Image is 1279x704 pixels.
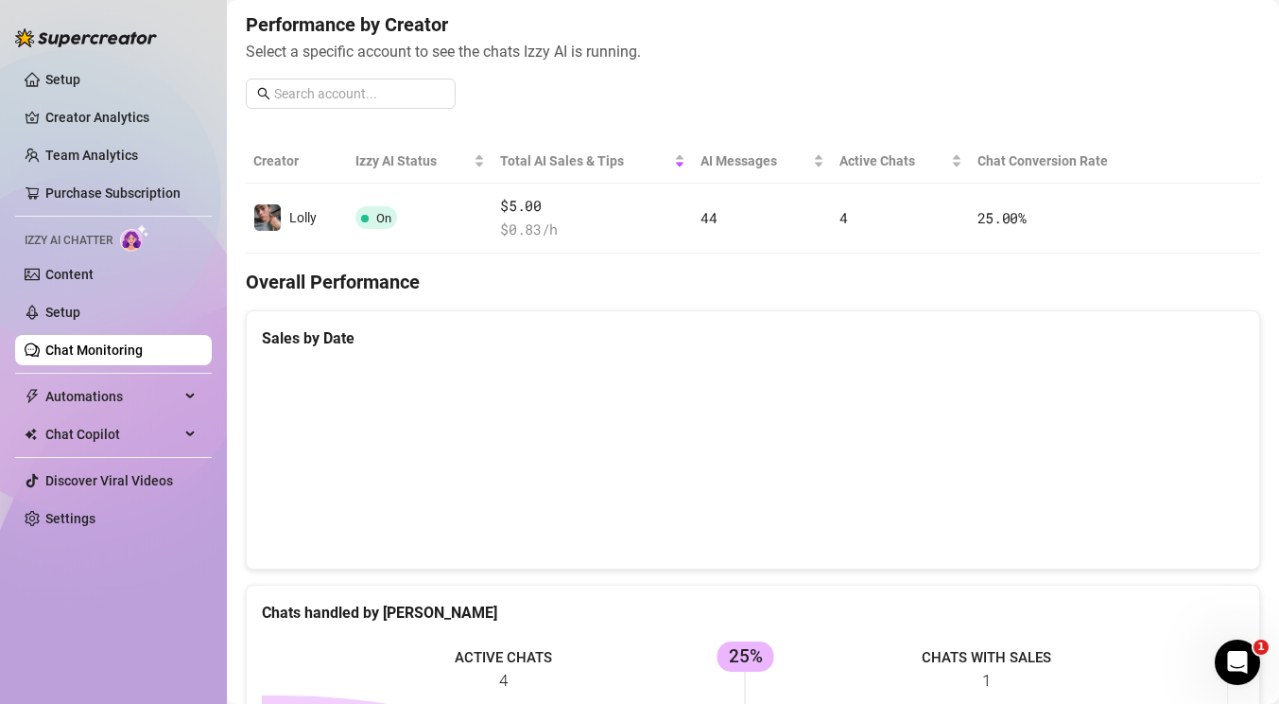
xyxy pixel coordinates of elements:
span: Chat Copilot [45,419,180,449]
img: AI Chatter [120,224,149,252]
th: Izzy AI Status [348,139,493,184]
span: Total AI Sales & Tips [500,150,670,171]
span: Izzy AI Status [355,150,470,171]
span: 1 [1253,640,1269,655]
input: Search account... [274,83,444,104]
img: logo-BBDzfeDw.svg [15,28,157,47]
span: 4 [839,208,848,227]
span: $ 0.83 /h [500,219,685,241]
span: Lolly [289,210,317,225]
div: Sales by Date [262,326,1244,350]
a: Setup [45,72,80,87]
iframe: Intercom live chat [1215,640,1260,685]
a: Content [45,267,94,282]
span: On [376,211,391,225]
div: Chats handled by [PERSON_NAME] [262,601,1244,625]
span: search [257,87,270,100]
span: AI Messages [700,150,809,171]
span: Active Chats [839,150,947,171]
th: Total AI Sales & Tips [493,139,693,184]
th: Creator [246,139,348,184]
span: Select a specific account to see the chats Izzy AI is running. [246,40,1260,63]
h4: Overall Performance [246,269,1260,295]
th: Chat Conversion Rate [970,139,1159,184]
a: Team Analytics [45,148,138,163]
a: Chat Monitoring [45,343,143,358]
span: 25.00 % [977,208,1027,227]
a: Creator Analytics [45,102,197,132]
a: Setup [45,305,80,320]
span: Automations [45,381,180,412]
a: Purchase Subscription [45,185,181,201]
a: Settings [45,511,95,526]
th: Active Chats [832,139,970,184]
h4: Performance by Creator [246,11,1260,38]
span: Izzy AI Chatter [25,232,112,250]
a: Discover Viral Videos [45,473,173,488]
span: 44 [700,208,717,227]
span: thunderbolt [25,389,40,404]
span: $5.00 [500,195,685,218]
th: AI Messages [693,139,832,184]
img: Chat Copilot [25,428,37,441]
img: Lolly [254,204,281,231]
